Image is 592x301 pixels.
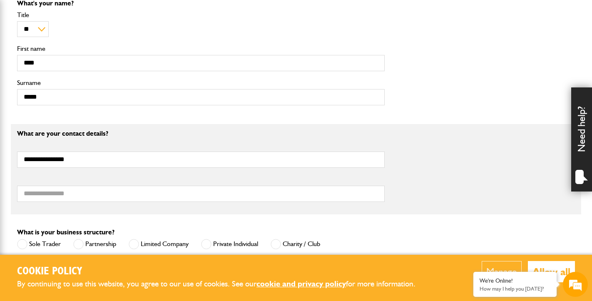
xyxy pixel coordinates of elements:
[11,77,152,95] input: Enter your last name
[271,239,320,249] label: Charity / Club
[17,12,385,18] label: Title
[113,236,151,248] em: Start Chat
[137,4,157,24] div: Minimize live chat window
[11,151,152,229] textarea: Type your message and hit 'Enter'
[482,261,522,282] button: Manage
[73,239,116,249] label: Partnership
[43,47,140,57] div: Chat with us now
[201,239,258,249] label: Private Individual
[17,278,429,291] p: By continuing to use this website, you agree to our use of cookies. See our for more information.
[17,130,385,137] p: What are your contact details?
[17,265,429,278] h2: Cookie Policy
[17,229,114,236] label: What is your business structure?
[480,277,550,284] div: We're Online!
[11,126,152,144] input: Enter your phone number
[571,87,592,192] div: Need help?
[17,239,61,249] label: Sole Trader
[14,46,35,58] img: d_20077148190_company_1631870298795_20077148190
[17,45,385,52] label: First name
[11,102,152,120] input: Enter your email address
[480,286,550,292] p: How may I help you today?
[129,239,189,249] label: Limited Company
[17,80,385,86] label: Surname
[528,261,575,282] button: Allow all
[256,279,346,289] a: cookie and privacy policy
